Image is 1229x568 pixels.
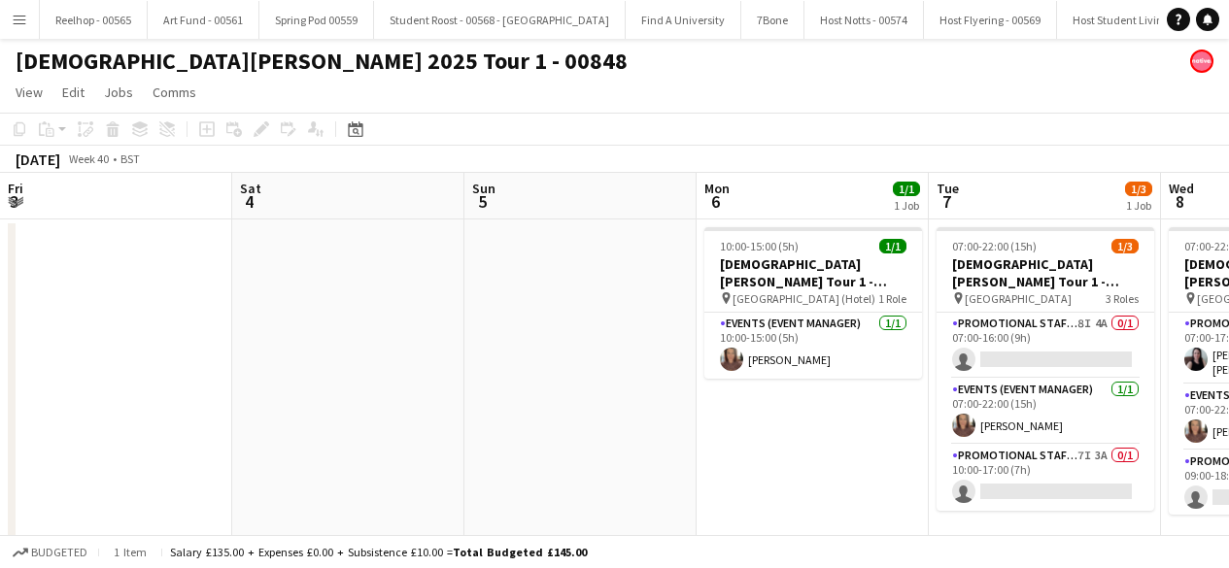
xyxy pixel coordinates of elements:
h1: [DEMOGRAPHIC_DATA][PERSON_NAME] 2025 Tour 1 - 00848 [16,47,628,76]
span: Fri [8,180,23,197]
div: 1 Job [894,198,919,213]
span: 1 item [107,545,154,559]
h3: [DEMOGRAPHIC_DATA][PERSON_NAME] Tour 1 - 00848 - [GEOGRAPHIC_DATA] [937,255,1154,290]
span: Sun [472,180,495,197]
span: Tue [937,180,959,197]
button: Spring Pod 00559 [259,1,374,39]
span: Jobs [104,84,133,101]
button: Host Notts - 00574 [804,1,924,39]
span: 1/3 [1125,182,1152,196]
button: Art Fund - 00561 [148,1,259,39]
app-job-card: 10:00-15:00 (5h)1/1[DEMOGRAPHIC_DATA][PERSON_NAME] Tour 1 - 00848 - Travel Day [GEOGRAPHIC_DATA] ... [704,227,922,379]
span: View [16,84,43,101]
div: BST [120,151,140,166]
span: 8 [1166,190,1194,213]
span: 4 [237,190,261,213]
app-job-card: 07:00-22:00 (15h)1/3[DEMOGRAPHIC_DATA][PERSON_NAME] Tour 1 - 00848 - [GEOGRAPHIC_DATA] [GEOGRAPHI... [937,227,1154,511]
app-card-role: Promotional Staffing (Brand Ambassadors)8I4A0/107:00-16:00 (9h) [937,313,1154,379]
span: 1 Role [878,291,906,306]
span: 10:00-15:00 (5h) [720,239,799,253]
span: Wed [1169,180,1194,197]
button: 7Bone [741,1,804,39]
span: Week 40 [64,151,113,166]
span: 1/1 [879,239,906,253]
span: Edit [62,84,85,101]
a: View [8,80,51,105]
app-card-role: Promotional Staffing (Brand Ambassadors)7I3A0/110:00-17:00 (7h) [937,445,1154,511]
app-card-role: Events (Event Manager)1/110:00-15:00 (5h)[PERSON_NAME] [704,313,922,379]
span: 07:00-22:00 (15h) [952,239,1037,253]
a: Jobs [96,80,141,105]
span: 1/1 [893,182,920,196]
button: Student Roost - 00568 - [GEOGRAPHIC_DATA] [374,1,626,39]
span: Comms [153,84,196,101]
button: Budgeted [10,542,90,563]
app-card-role: Events (Event Manager)1/107:00-22:00 (15h)[PERSON_NAME] [937,379,1154,445]
span: 3 [5,190,23,213]
span: 1/3 [1111,239,1139,253]
span: 5 [469,190,495,213]
button: Reelhop - 00565 [40,1,148,39]
button: Host Student Living 00547 [1057,1,1216,39]
div: [DATE] [16,150,60,169]
app-user-avatar: native Staffing [1190,50,1213,73]
a: Edit [54,80,92,105]
button: Find A University [626,1,741,39]
span: 7 [934,190,959,213]
span: Total Budgeted £145.00 [453,545,587,559]
div: Salary £135.00 + Expenses £0.00 + Subsistence £10.00 = [170,545,587,559]
span: Budgeted [31,546,87,559]
span: [GEOGRAPHIC_DATA] (Hotel) [733,291,875,306]
a: Comms [145,80,204,105]
h3: [DEMOGRAPHIC_DATA][PERSON_NAME] Tour 1 - 00848 - Travel Day [704,255,922,290]
span: Sat [240,180,261,197]
span: Mon [704,180,730,197]
button: Host Flyering - 00569 [924,1,1057,39]
span: [GEOGRAPHIC_DATA] [965,291,1072,306]
div: 1 Job [1126,198,1151,213]
span: 6 [701,190,730,213]
span: 3 Roles [1106,291,1139,306]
